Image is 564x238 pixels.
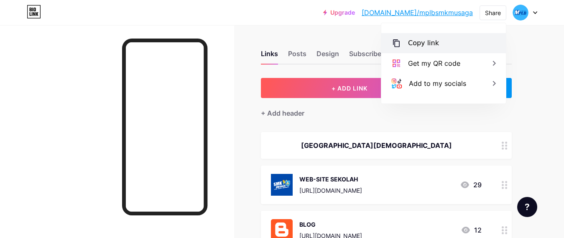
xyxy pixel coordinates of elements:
[271,174,293,196] img: WEB-SITE SEKOLAH
[288,49,306,64] div: Posts
[362,8,473,18] a: [DOMAIN_NAME]/mplbsmkmusaga
[323,9,355,16] a: Upgrade
[299,186,362,195] div: [URL][DOMAIN_NAME]
[461,225,482,235] div: 12
[299,175,362,184] div: WEB-SITE SEKOLAH
[460,180,482,190] div: 29
[261,49,278,64] div: Links
[485,8,501,17] div: Share
[408,38,439,48] div: Copy link
[261,108,304,118] div: + Add header
[316,49,339,64] div: Design
[409,78,466,88] div: Add to my socials
[513,5,528,21] img: mplbsmkmusaga
[332,85,367,92] span: + ADD LINK
[299,220,362,229] div: BLOG
[261,78,439,98] button: + ADD LINK
[408,58,460,68] div: Get my QR code
[349,49,388,64] div: Subscribers
[271,140,482,150] div: [GEOGRAPHIC_DATA][DEMOGRAPHIC_DATA]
